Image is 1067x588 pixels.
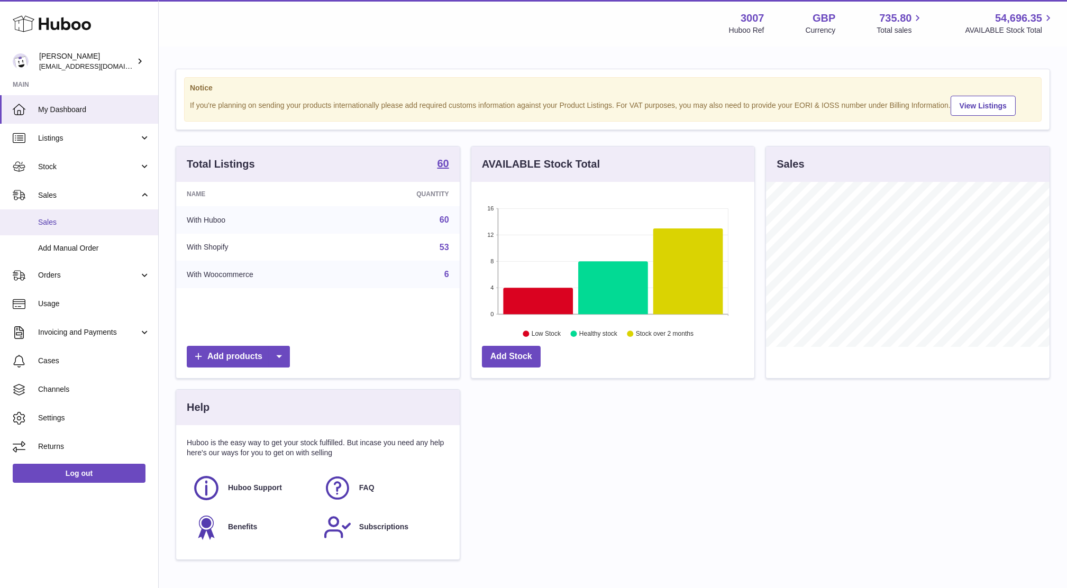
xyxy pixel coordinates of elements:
a: Add products [187,346,290,368]
span: Usage [38,299,150,309]
a: Add Stock [482,346,541,368]
p: Huboo is the easy way to get your stock fulfilled. But incase you need any help here's our ways f... [187,438,449,458]
span: Add Manual Order [38,243,150,253]
text: 16 [487,205,494,212]
span: Huboo Support [228,483,282,493]
span: Subscriptions [359,522,408,532]
a: 53 [440,243,449,252]
span: AVAILABLE Stock Total [965,25,1054,35]
span: Orders [38,270,139,280]
text: 8 [490,258,494,264]
text: 0 [490,311,494,317]
a: 735.80 Total sales [877,11,924,35]
a: 60 [440,215,449,224]
td: With Shopify [176,234,352,261]
span: Benefits [228,522,257,532]
h3: Help [187,400,209,415]
span: Sales [38,217,150,227]
td: With Huboo [176,206,352,234]
a: 6 [444,270,449,279]
th: Quantity [352,182,459,206]
a: View Listings [951,96,1016,116]
span: Sales [38,190,139,200]
text: 4 [490,284,494,291]
div: Huboo Ref [729,25,764,35]
span: Returns [38,442,150,452]
text: Healthy stock [579,330,618,338]
span: Stock [38,162,139,172]
a: Log out [13,464,145,483]
span: Channels [38,384,150,394]
a: 54,696.35 AVAILABLE Stock Total [965,11,1054,35]
span: My Dashboard [38,105,150,115]
strong: 3007 [741,11,764,25]
h3: AVAILABLE Stock Total [482,157,600,171]
span: [EMAIL_ADDRESS][DOMAIN_NAME] [39,62,156,70]
strong: 60 [437,158,449,169]
span: Listings [38,133,139,143]
span: Total sales [877,25,924,35]
img: bevmay@maysama.com [13,53,29,69]
strong: Notice [190,83,1036,93]
th: Name [176,182,352,206]
div: [PERSON_NAME] [39,51,134,71]
h3: Sales [777,157,804,171]
text: Low Stock [532,330,561,338]
a: FAQ [323,474,444,502]
span: Cases [38,356,150,366]
text: Stock over 2 months [636,330,694,338]
span: Invoicing and Payments [38,327,139,337]
strong: GBP [813,11,835,25]
a: 60 [437,158,449,171]
span: FAQ [359,483,375,493]
span: 54,696.35 [995,11,1042,25]
text: 12 [487,232,494,238]
a: Huboo Support [192,474,313,502]
a: Subscriptions [323,513,444,541]
div: Currency [806,25,836,35]
span: Settings [38,413,150,423]
span: 735.80 [879,11,911,25]
h3: Total Listings [187,157,255,171]
div: If you're planning on sending your products internationally please add required customs informati... [190,94,1036,116]
a: Benefits [192,513,313,541]
td: With Woocommerce [176,261,352,288]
